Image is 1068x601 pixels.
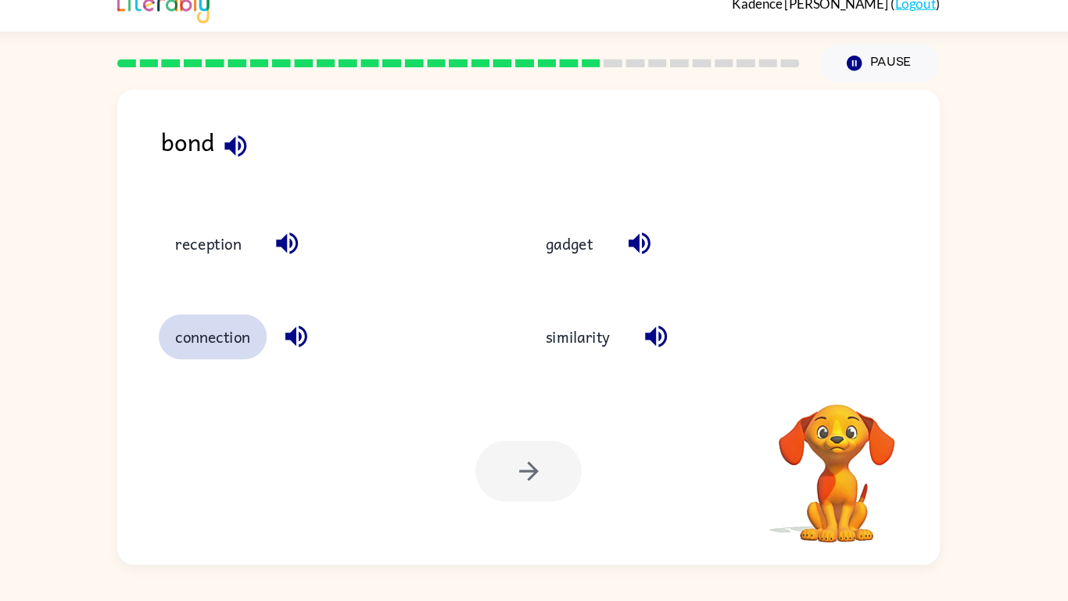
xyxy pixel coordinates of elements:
[147,6,234,41] img: Literably
[186,226,279,268] button: reception
[535,315,626,357] button: similarity
[726,14,875,29] span: Kadence [PERSON_NAME]
[746,375,902,531] video: Your browser must support playing .mp4 files to use Literably. Please try using another browser.
[188,135,921,195] div: bond
[808,60,921,96] button: Pause
[186,315,288,357] button: connection
[535,226,611,268] button: gadget
[879,14,917,29] a: Logout
[726,14,921,29] div: ( )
